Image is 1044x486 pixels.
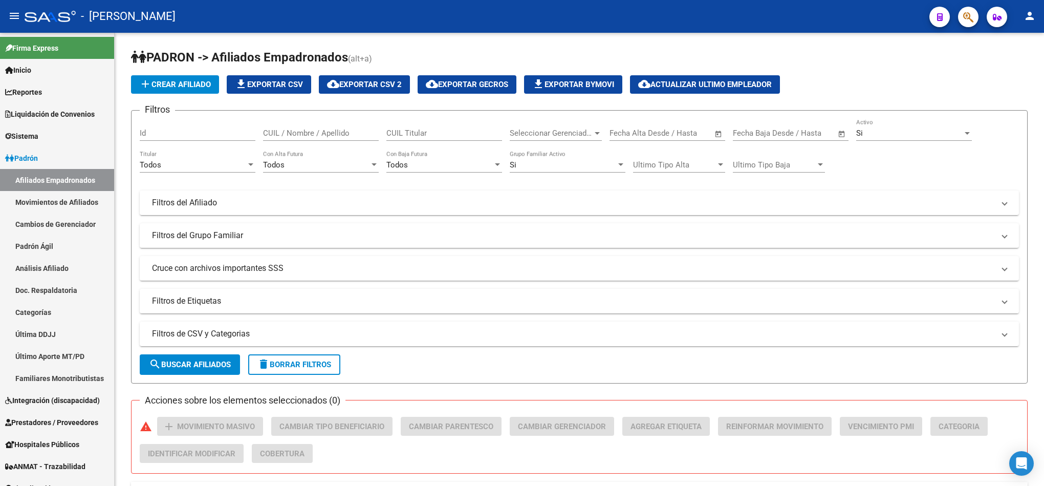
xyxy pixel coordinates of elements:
span: Firma Express [5,43,58,54]
span: (alt+a) [348,54,372,64]
h3: Filtros [140,102,175,117]
span: Cambiar Tipo Beneficiario [279,422,384,431]
mat-icon: add [139,78,151,90]
button: Vencimiento PMI [840,417,922,436]
span: Crear Afiliado [139,80,211,89]
mat-icon: delete [257,358,270,370]
span: Cambiar Gerenciador [518,422,606,431]
span: Identificar Modificar [148,449,235,458]
mat-icon: file_download [235,78,247,90]
span: Reinformar Movimiento [726,422,823,431]
span: Prestadores / Proveedores [5,417,98,428]
mat-icon: cloud_download [426,78,438,90]
input: Fecha fin [660,129,710,138]
span: Todos [386,160,408,170]
mat-panel-title: Filtros de CSV y Categorias [152,328,994,340]
mat-panel-title: Filtros del Afiliado [152,197,994,208]
button: Buscar Afiliados [140,354,240,375]
button: Cambiar Parentesco [401,417,502,436]
span: Buscar Afiliados [149,360,231,369]
mat-icon: file_download [532,78,545,90]
button: Movimiento Masivo [157,417,263,436]
span: ANMAT - Trazabilidad [5,461,85,472]
input: Fecha inicio [733,129,774,138]
span: Todos [140,160,161,170]
button: Exportar Bymovi [524,75,622,94]
button: Agregar Etiqueta [622,417,710,436]
mat-panel-title: Filtros del Grupo Familiar [152,230,994,241]
span: Actualizar ultimo Empleador [638,80,772,89]
button: Crear Afiliado [131,75,219,94]
mat-icon: cloud_download [327,78,339,90]
span: Todos [263,160,285,170]
button: Open calendar [836,128,848,140]
span: Ultimo Tipo Alta [633,160,716,170]
div: Open Intercom Messenger [1009,451,1034,476]
mat-icon: warning [140,420,152,433]
mat-expansion-panel-header: Filtros de Etiquetas [140,289,1019,313]
span: - [PERSON_NAME] [81,5,176,28]
span: Exportar GECROS [426,80,508,89]
span: Agregar Etiqueta [630,422,702,431]
span: Exportar Bymovi [532,80,614,89]
span: Categoria [939,422,980,431]
button: Cambiar Tipo Beneficiario [271,417,393,436]
mat-expansion-panel-header: Cruce con archivos importantes SSS [140,256,1019,281]
span: Ultimo Tipo Baja [733,160,816,170]
button: Cobertura [252,444,313,463]
mat-panel-title: Cruce con archivos importantes SSS [152,263,994,274]
button: Cambiar Gerenciador [510,417,614,436]
button: Reinformar Movimiento [718,417,832,436]
span: PADRON -> Afiliados Empadronados [131,50,348,65]
span: Cambiar Parentesco [409,422,493,431]
span: Integración (discapacidad) [5,395,100,406]
button: Open calendar [713,128,725,140]
span: Vencimiento PMI [848,422,914,431]
mat-panel-title: Filtros de Etiquetas [152,295,994,307]
span: Exportar CSV 2 [327,80,402,89]
span: Hospitales Públicos [5,439,79,450]
button: Exportar CSV [227,75,311,94]
mat-icon: menu [8,10,20,22]
input: Fecha fin [784,129,833,138]
button: Identificar Modificar [140,444,244,463]
span: Sistema [5,131,38,142]
span: Si [856,129,863,138]
button: Borrar Filtros [248,354,340,375]
mat-expansion-panel-header: Filtros de CSV y Categorias [140,322,1019,346]
button: Exportar CSV 2 [319,75,410,94]
span: Cobertura [260,449,304,458]
button: Exportar GECROS [418,75,516,94]
mat-icon: cloud_download [638,78,650,90]
mat-icon: add [163,420,175,433]
input: Fecha inicio [610,129,651,138]
span: Exportar CSV [235,80,303,89]
span: Si [510,160,516,170]
mat-expansion-panel-header: Filtros del Grupo Familiar [140,223,1019,248]
h3: Acciones sobre los elementos seleccionados (0) [140,393,345,408]
span: Padrón [5,153,38,164]
mat-icon: search [149,358,161,370]
span: Borrar Filtros [257,360,331,369]
span: Seleccionar Gerenciador [510,129,593,138]
span: Liquidación de Convenios [5,109,95,120]
button: Categoria [930,417,988,436]
span: Inicio [5,65,31,76]
span: Reportes [5,87,42,98]
button: Actualizar ultimo Empleador [630,75,780,94]
mat-icon: person [1024,10,1036,22]
span: Movimiento Masivo [177,422,255,431]
mat-expansion-panel-header: Filtros del Afiliado [140,191,1019,215]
